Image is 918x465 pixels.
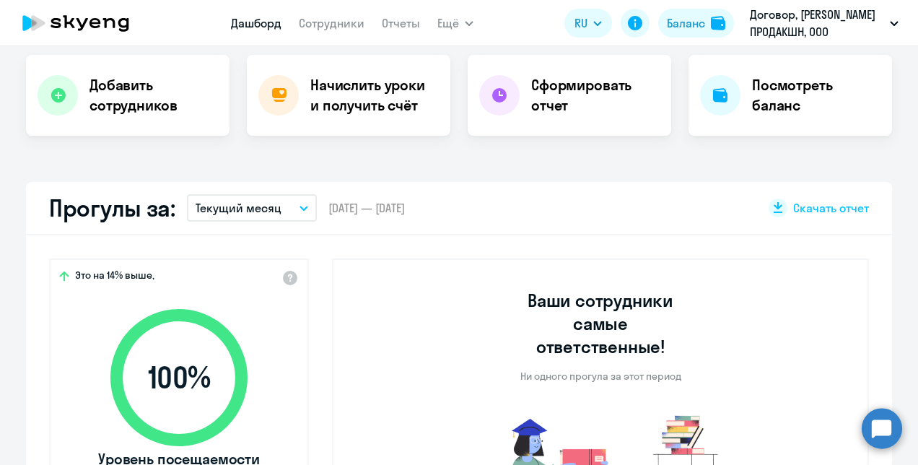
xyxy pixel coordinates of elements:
a: Сотрудники [299,16,364,30]
p: Текущий месяц [196,199,281,217]
button: Ещё [437,9,473,38]
img: balance [711,16,725,30]
h4: Добавить сотрудников [89,75,218,116]
button: Договор, [PERSON_NAME] ПРОДАКШН, ООО [743,6,906,40]
button: RU [564,9,612,38]
button: Текущий месяц [187,194,317,222]
span: Ещё [437,14,459,32]
button: Балансbalance [658,9,734,38]
div: Баланс [667,14,705,32]
h4: Начислить уроки и получить счёт [310,75,436,116]
span: 100 % [96,360,262,395]
span: Скачать отчет [793,200,869,216]
a: Отчеты [382,16,420,30]
h4: Посмотреть баланс [752,75,880,116]
p: Ни одного прогула за этот период [520,370,681,383]
p: Договор, [PERSON_NAME] ПРОДАКШН, ООО [750,6,884,40]
a: Дашборд [231,16,281,30]
h4: Сформировать отчет [531,75,660,116]
span: RU [574,14,587,32]
span: [DATE] — [DATE] [328,200,405,216]
h3: Ваши сотрудники самые ответственные! [508,289,694,358]
h2: Прогулы за: [49,194,175,222]
span: Это на 14% выше, [75,269,154,286]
